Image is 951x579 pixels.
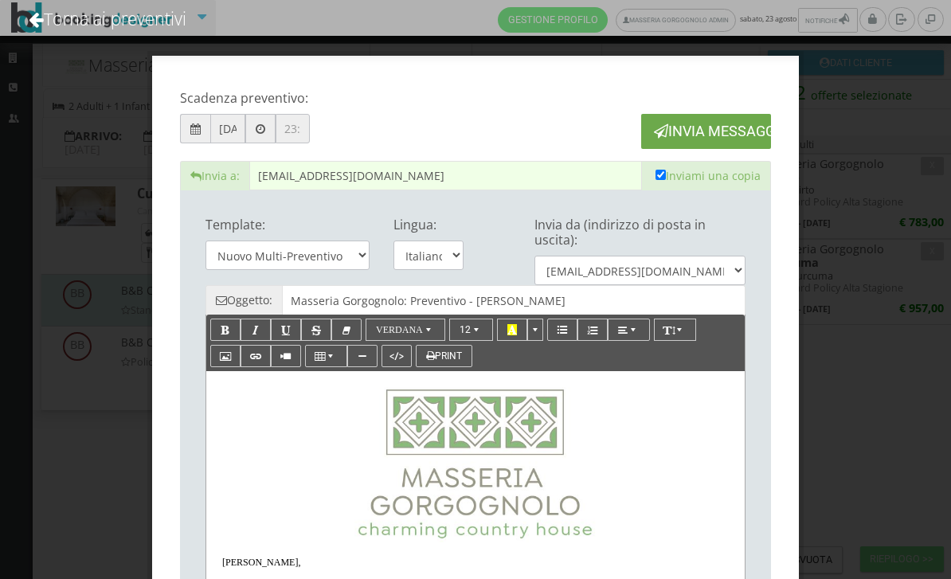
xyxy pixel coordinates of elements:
[460,324,471,335] span: 12
[416,345,472,367] button: Print
[534,217,746,248] h4: Invia da (indirizzo di posta in uscita):
[180,91,310,106] h4: Scadenza preventivo:
[180,161,249,190] span: Invia a:
[276,114,310,143] input: 23:59
[641,114,771,148] button: Invia Messaggio
[393,217,464,233] h4: Lingua:
[666,168,761,183] span: Inviami una copia
[222,557,300,568] span: [PERSON_NAME],
[210,114,245,143] input: Tra 7 GIORNI
[205,217,370,233] h4: Template:
[449,319,493,341] button: 12
[346,387,605,542] img: 4f1f99ff585d11eeb13b0a069e529790.jpg
[205,285,282,315] span: Oggetto:
[366,319,445,341] button: Verdana
[376,324,423,335] span: Verdana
